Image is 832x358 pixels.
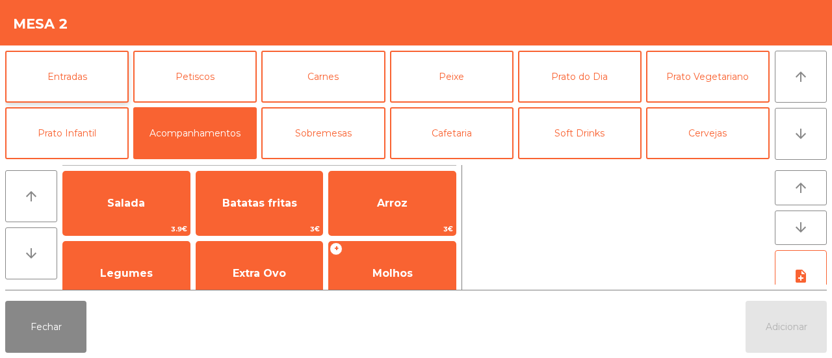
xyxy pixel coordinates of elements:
[793,220,809,235] i: arrow_downward
[775,170,827,205] button: arrow_upward
[5,301,86,353] button: Fechar
[5,107,129,159] button: Prato Infantil
[390,107,513,159] button: Cafetaria
[775,108,827,160] button: arrow_downward
[196,223,323,235] span: 3€
[372,267,413,279] span: Molhos
[793,180,809,196] i: arrow_upward
[646,107,770,159] button: Cervejas
[13,14,68,34] h4: Mesa 2
[133,107,257,159] button: Acompanhamentos
[377,197,408,209] span: Arroz
[100,267,153,279] span: Legumes
[646,51,770,103] button: Prato Vegetariano
[23,246,39,261] i: arrow_downward
[390,51,513,103] button: Peixe
[330,242,343,255] span: +
[793,268,809,284] i: note_add
[63,223,190,235] span: 3.9€
[222,197,297,209] span: Batatas fritas
[107,197,145,209] span: Salada
[518,107,642,159] button: Soft Drinks
[5,51,129,103] button: Entradas
[775,250,827,302] button: note_add
[329,223,456,235] span: 3€
[793,126,809,142] i: arrow_downward
[5,227,57,279] button: arrow_downward
[23,188,39,204] i: arrow_upward
[5,170,57,222] button: arrow_upward
[133,51,257,103] button: Petiscos
[775,211,827,246] button: arrow_downward
[518,51,642,103] button: Prato do Dia
[775,51,827,103] button: arrow_upward
[793,69,809,84] i: arrow_upward
[261,51,385,103] button: Carnes
[233,267,286,279] span: Extra Ovo
[261,107,385,159] button: Sobremesas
